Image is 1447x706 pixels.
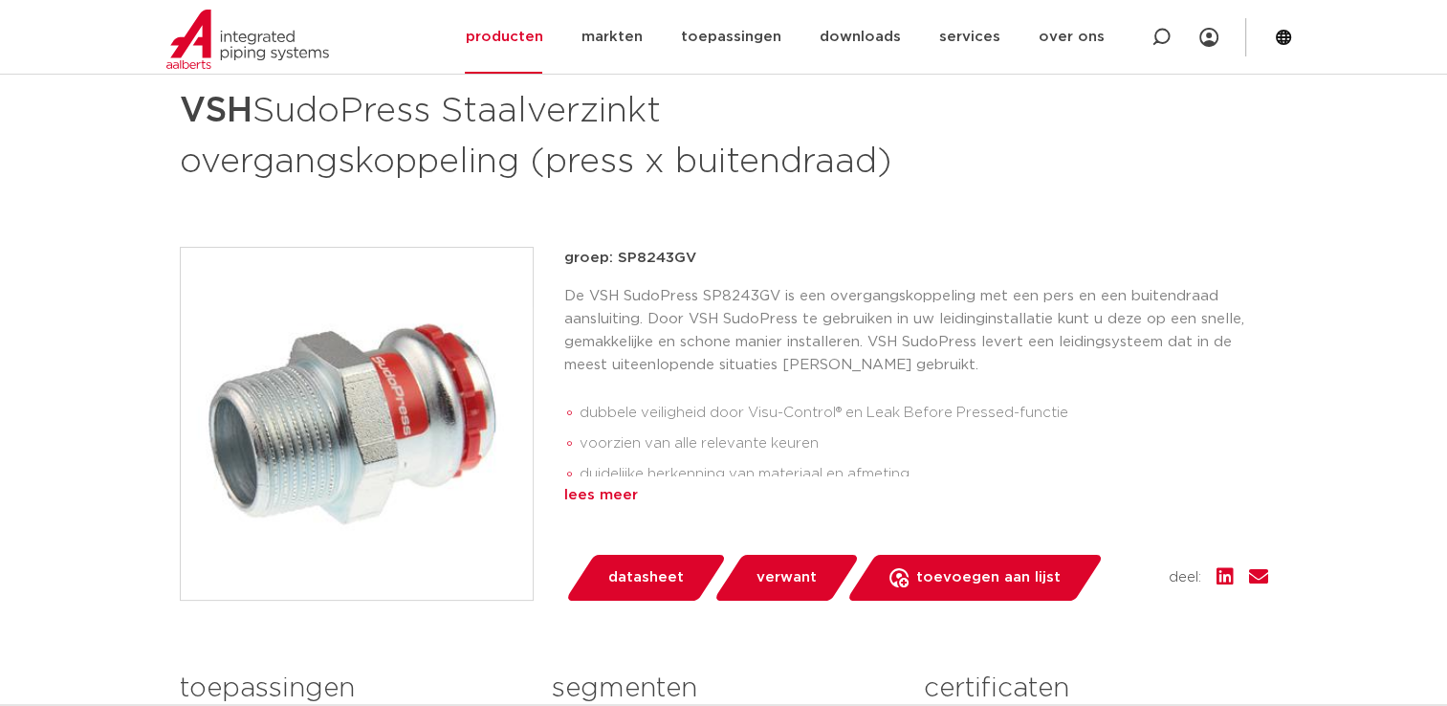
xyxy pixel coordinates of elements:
[181,248,533,600] img: Product Image for VSH SudoPress Staalverzinkt overgangskoppeling (press x buitendraad)
[580,429,1268,459] li: voorzien van alle relevante keuren
[180,82,898,186] h1: SudoPress Staalverzinkt overgangskoppeling (press x buitendraad)
[916,563,1061,593] span: toevoegen aan lijst
[580,398,1268,429] li: dubbele veiligheid door Visu-Control® en Leak Before Pressed-functie
[1169,566,1201,589] span: deel:
[608,563,684,593] span: datasheet
[713,555,860,601] a: verwant
[180,94,252,128] strong: VSH
[564,555,727,601] a: datasheet
[564,247,1268,270] p: groep: SP8243GV
[564,484,1268,507] div: lees meer
[564,285,1268,377] p: De VSH SudoPress SP8243GV is een overgangskoppeling met een pers en een buitendraad aansluiting. ...
[756,563,817,593] span: verwant
[580,459,1268,490] li: duidelijke herkenning van materiaal en afmeting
